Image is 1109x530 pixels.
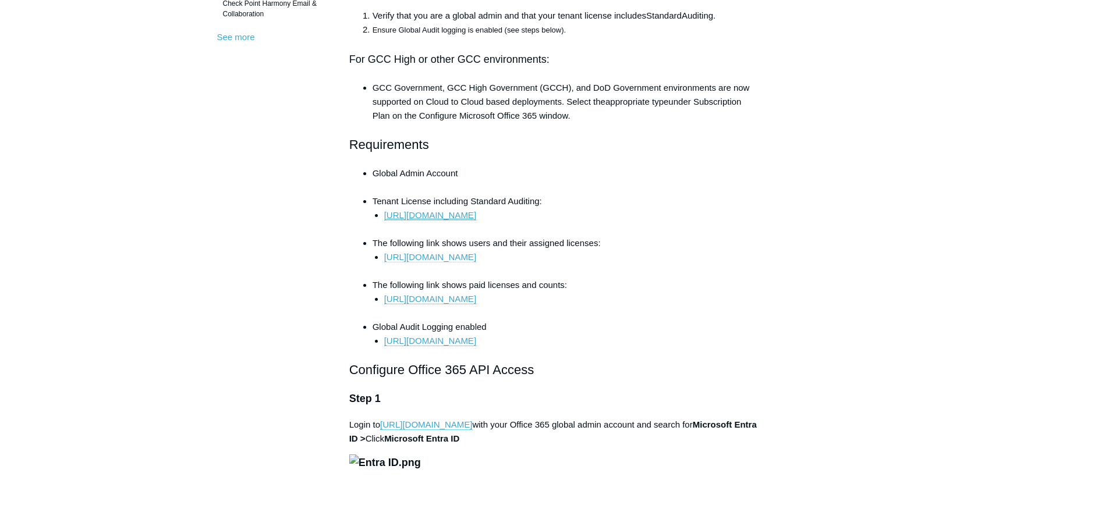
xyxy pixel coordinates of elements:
[349,390,760,407] h3: Step 1
[373,278,760,320] li: The following link shows paid licenses and counts:
[373,26,566,34] span: Ensure Global Audit logging is enabled (see steps below).
[373,97,742,120] span: under Subscription Plan on the Configure Microsoft Office 365 window.
[713,10,715,20] span: .
[384,210,476,220] a: [URL][DOMAIN_NAME]
[349,134,760,155] h2: Requirements
[384,336,476,346] a: [URL][DOMAIN_NAME]
[373,83,750,106] span: GCC Government, GCC High Government (GCCH), and DoD Government environments are now supported on ...
[384,294,476,304] a: [URL][DOMAIN_NAME]
[384,252,476,262] a: [URL][DOMAIN_NAME]
[373,166,760,194] li: Global Admin Account
[373,194,760,236] li: Tenant License including Standard Auditing:
[349,454,421,471] img: Entra ID.png
[217,32,255,42] a: See more
[373,236,760,278] li: The following link shows users and their assigned licenses:
[349,360,760,380] h2: Configure Office 365 API Access
[373,320,760,348] li: Global Audit Logging enabled
[682,10,713,20] span: Auditing
[384,433,459,443] strong: Microsoft Entra ID
[605,97,668,106] span: appropriate type
[373,10,646,20] span: Verify that you are a global admin and that your tenant license includes
[349,418,760,446] p: Login to with your Office 365 global admin account and search for Click
[646,10,682,20] span: Standard
[349,419,757,443] strong: Microsoft Entra ID >
[349,54,550,65] span: For GCC High or other GCC environments:
[380,419,472,430] a: [URL][DOMAIN_NAME]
